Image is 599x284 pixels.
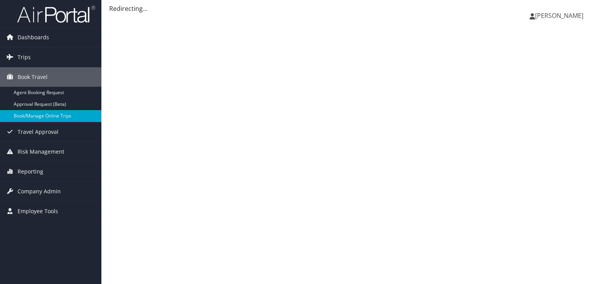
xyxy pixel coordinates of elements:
[18,122,58,142] span: Travel Approval
[17,5,95,23] img: airportal-logo.png
[535,11,583,20] span: [PERSON_NAME]
[109,4,591,13] div: Redirecting...
[530,4,591,27] a: [PERSON_NAME]
[18,28,49,47] span: Dashboards
[18,182,61,201] span: Company Admin
[18,202,58,221] span: Employee Tools
[18,162,43,181] span: Reporting
[18,142,64,161] span: Risk Management
[18,47,31,67] span: Trips
[18,67,48,87] span: Book Travel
